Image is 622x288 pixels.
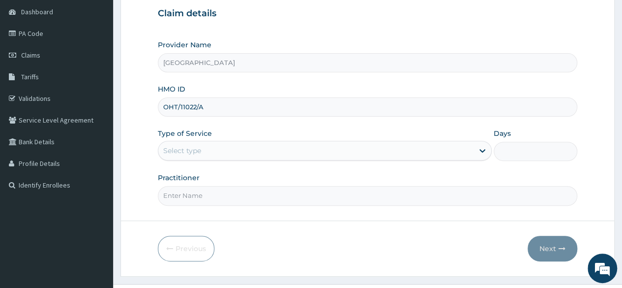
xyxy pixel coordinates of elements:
[21,72,39,81] span: Tariffs
[51,55,165,68] div: Chat with us now
[158,173,200,183] label: Practitioner
[18,49,40,74] img: d_794563401_company_1708531726252_794563401
[528,236,577,261] button: Next
[158,128,212,138] label: Type of Service
[57,83,136,183] span: We're online!
[163,146,201,156] div: Select type
[5,187,187,222] textarea: Type your message and hit 'Enter'
[158,236,214,261] button: Previous
[494,128,511,138] label: Days
[21,51,40,60] span: Claims
[158,97,577,117] input: Enter HMO ID
[21,7,53,16] span: Dashboard
[158,40,211,50] label: Provider Name
[158,8,577,19] h3: Claim details
[158,84,185,94] label: HMO ID
[161,5,185,29] div: Minimize live chat window
[158,186,577,205] input: Enter Name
